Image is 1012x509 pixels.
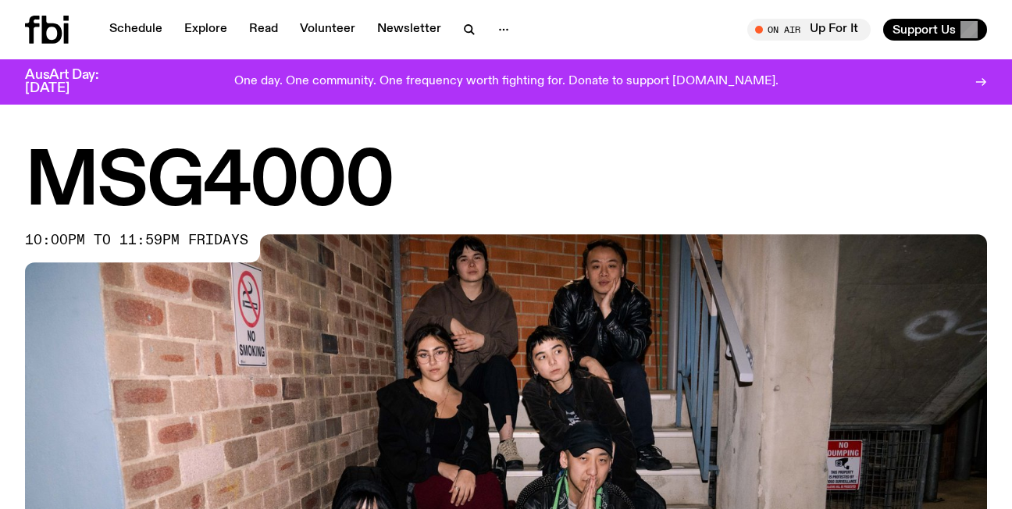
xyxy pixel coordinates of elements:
[234,75,779,89] p: One day. One community. One frequency worth fighting for. Donate to support [DOMAIN_NAME].
[25,234,248,247] span: 10:00pm to 11:59pm fridays
[25,148,987,219] h1: MSG4000
[368,19,451,41] a: Newsletter
[100,19,172,41] a: Schedule
[893,23,956,37] span: Support Us
[25,69,125,95] h3: AusArt Day: [DATE]
[883,19,987,41] button: Support Us
[747,19,871,41] button: On AirUp For It
[175,19,237,41] a: Explore
[290,19,365,41] a: Volunteer
[240,19,287,41] a: Read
